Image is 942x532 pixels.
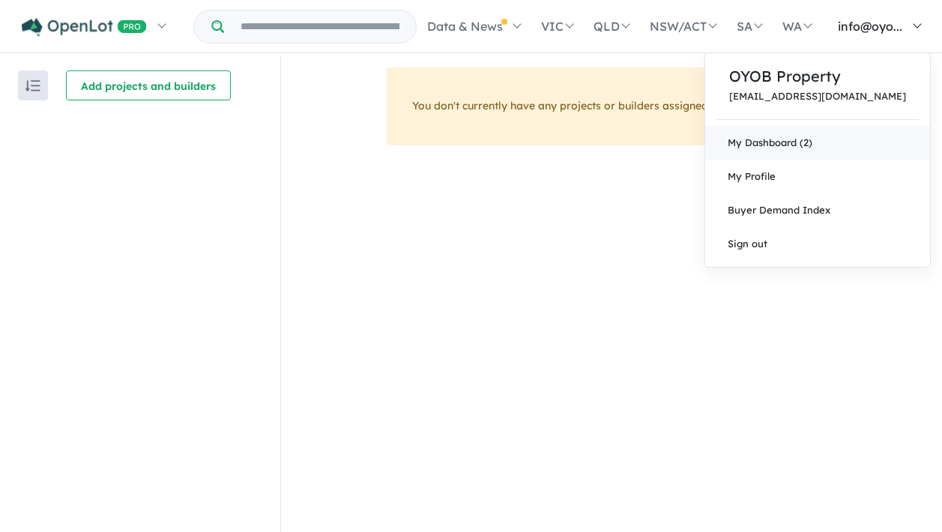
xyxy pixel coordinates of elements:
[387,67,836,145] div: You don't currently have any projects or builders assigned.
[227,10,413,43] input: Try estate name, suburb, builder or developer
[728,170,776,182] span: My Profile
[705,126,930,160] a: My Dashboard (2)
[705,227,930,261] a: Sign out
[729,91,906,102] a: [EMAIL_ADDRESS][DOMAIN_NAME]
[729,65,906,88] a: OYOB Property
[705,193,930,227] a: Buyer Demand Index
[66,70,231,100] button: Add projects and builders
[22,18,147,37] img: Openlot PRO Logo White
[838,19,902,34] span: info@oyo...
[25,80,40,91] img: sort.svg
[705,160,930,193] a: My Profile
